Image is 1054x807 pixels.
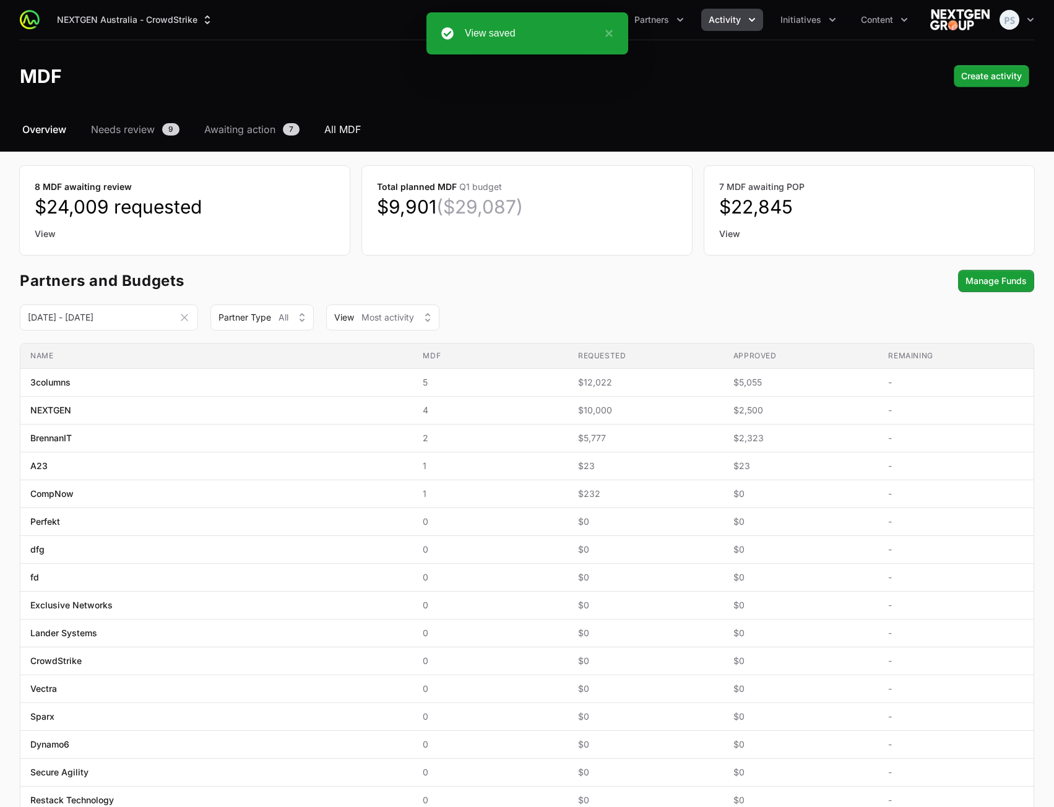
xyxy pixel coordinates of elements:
[423,794,558,806] span: 0
[20,304,198,330] input: DD MMM YYYY - DD MMM YYYY
[733,738,869,751] span: $0
[598,26,613,41] button: close
[578,599,714,611] span: $0
[204,122,275,137] span: Awaiting action
[733,571,869,584] span: $0
[888,432,1024,444] span: -
[578,794,714,806] span: $0
[733,404,869,416] span: $2,500
[719,228,1019,240] a: View
[30,738,69,751] span: Dynamo6
[20,343,413,369] th: Name
[361,311,414,324] span: Most activity
[853,9,915,31] button: Content
[701,9,763,31] button: Activity
[218,311,271,324] span: Partner Type
[733,710,869,723] span: $0
[733,794,869,806] span: $0
[578,710,714,723] span: $0
[627,9,691,31] button: Partners
[627,9,691,31] div: Partners menu
[30,655,82,667] span: CrowdStrike
[30,627,97,639] span: Lander Systems
[35,196,335,218] dd: $24,009 requested
[861,14,893,26] span: Content
[733,655,869,667] span: $0
[50,9,221,31] button: NEXTGEN Australia - CrowdStrike
[40,9,915,31] div: Main navigation
[578,460,714,472] span: $23
[578,766,714,779] span: $0
[210,304,314,330] div: Partner Type filter
[423,766,558,779] span: 0
[733,627,869,639] span: $0
[459,181,502,192] span: Q1 budget
[888,627,1024,639] span: -
[423,655,558,667] span: 0
[35,181,335,193] dt: 8 MDF awaiting review
[888,599,1024,611] span: -
[888,488,1024,500] span: -
[423,516,558,528] span: 0
[578,404,714,416] span: $10,000
[423,710,558,723] span: 0
[20,65,62,87] h1: MDF
[30,794,114,806] span: Restack Technology
[423,599,558,611] span: 0
[210,304,314,330] button: Partner TypeAll
[888,543,1024,556] span: -
[377,181,677,193] dt: Total planned MDF
[888,516,1024,528] span: -
[578,738,714,751] span: $0
[30,710,54,723] span: Sparx
[283,123,300,136] span: 7
[733,683,869,695] span: $0
[30,460,48,472] span: A23
[279,311,288,324] span: All
[709,14,741,26] span: Activity
[91,122,155,137] span: Needs review
[20,304,1034,330] section: MDF overview filters
[326,304,439,330] button: ViewMost activity
[324,122,361,137] span: All MDF
[733,432,869,444] span: $2,323
[888,683,1024,695] span: -
[888,376,1024,389] span: -
[733,460,869,472] span: $23
[578,571,714,584] span: $0
[733,543,869,556] span: $0
[30,488,74,500] span: CompNow
[888,766,1024,779] span: -
[20,10,40,30] img: ActivitySource
[30,599,113,611] span: Exclusive Networks
[423,571,558,584] span: 0
[423,460,558,472] span: 1
[733,376,869,389] span: $5,055
[578,627,714,639] span: $0
[89,122,182,137] a: Needs review9
[30,404,71,416] span: NEXTGEN
[954,65,1029,87] div: Primary actions
[965,274,1027,288] span: Manage Funds
[30,683,57,695] span: Vectra
[733,766,869,779] span: $0
[773,9,844,31] button: Initiatives
[733,599,869,611] span: $0
[30,571,39,584] span: fd
[888,571,1024,584] span: -
[377,196,677,218] dd: $9,901
[930,7,990,32] img: NEXTGEN Australia
[773,9,844,31] div: Initiatives menu
[578,432,714,444] span: $5,777
[733,488,869,500] span: $0
[22,122,66,137] span: Overview
[30,376,71,389] span: 3columns
[423,432,558,444] span: 2
[578,543,714,556] span: $0
[888,710,1024,723] span: -
[35,228,335,240] a: View
[436,196,523,218] span: ($29,087)
[30,766,89,779] span: Secure Agility
[961,69,1022,84] span: Create activity
[322,122,363,137] a: All MDF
